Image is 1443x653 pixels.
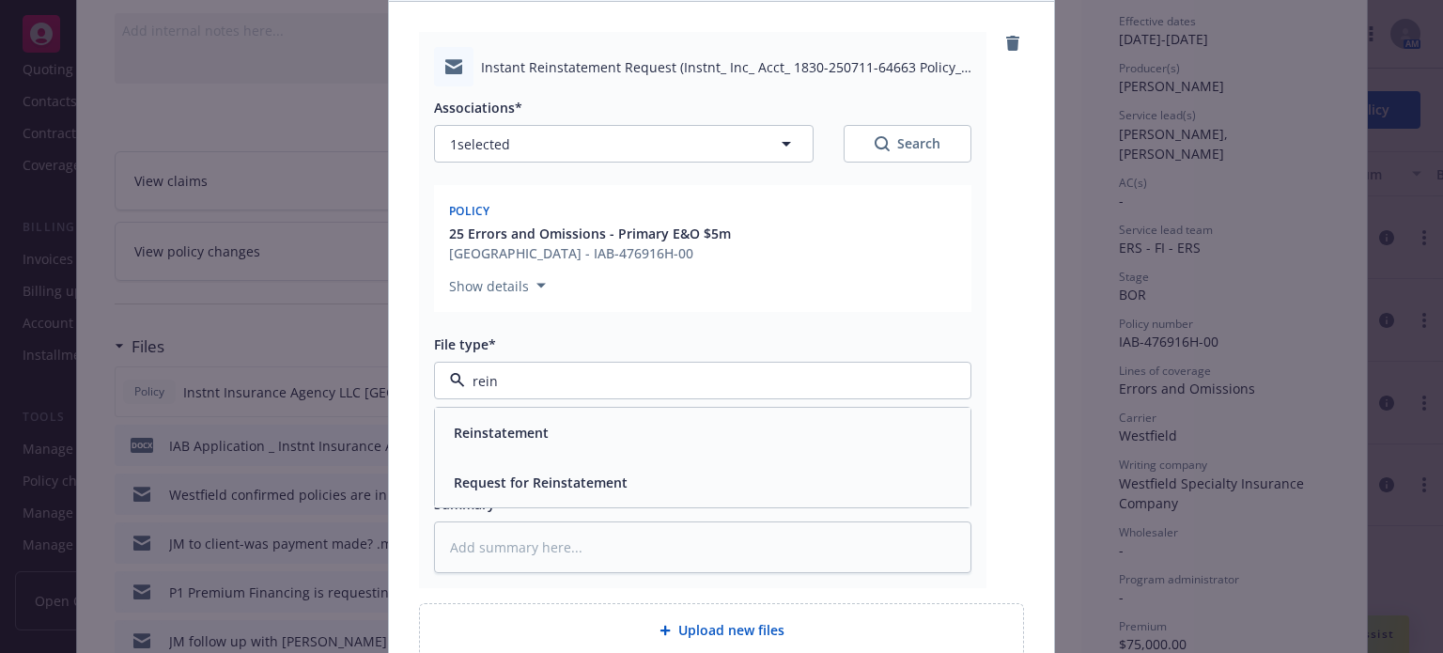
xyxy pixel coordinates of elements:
span: Upload new files [678,620,784,640]
button: Request for Reinstatement [454,473,628,492]
button: Reinstatement [454,423,549,443]
input: Filter by keyword [465,371,933,391]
